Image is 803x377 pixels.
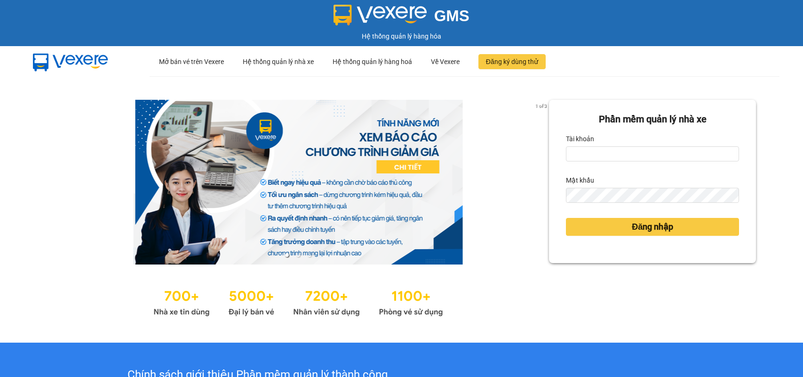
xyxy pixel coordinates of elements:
[533,100,549,112] p: 1 of 3
[566,131,594,146] label: Tài khoản
[486,56,538,67] span: Đăng ký dùng thử
[431,47,460,77] div: Về Vexere
[333,47,412,77] div: Hệ thống quản lý hàng hoá
[566,146,739,161] input: Tài khoản
[285,253,289,257] li: slide item 1
[434,7,469,24] span: GMS
[334,5,427,25] img: logo 2
[47,100,60,265] button: previous slide / item
[153,283,443,319] img: Statistics.png
[334,14,469,22] a: GMS
[243,47,314,77] div: Hệ thống quản lý nhà xe
[24,46,118,77] img: mbUUG5Q.png
[296,253,300,257] li: slide item 2
[632,220,673,233] span: Đăng nhập
[566,112,739,127] div: Phần mềm quản lý nhà xe
[478,54,546,69] button: Đăng ký dùng thử
[2,31,801,41] div: Hệ thống quản lý hàng hóa
[566,173,594,188] label: Mật khẩu
[308,253,311,257] li: slide item 3
[566,188,739,203] input: Mật khẩu
[566,218,739,236] button: Đăng nhập
[536,100,549,265] button: next slide / item
[159,47,224,77] div: Mở bán vé trên Vexere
